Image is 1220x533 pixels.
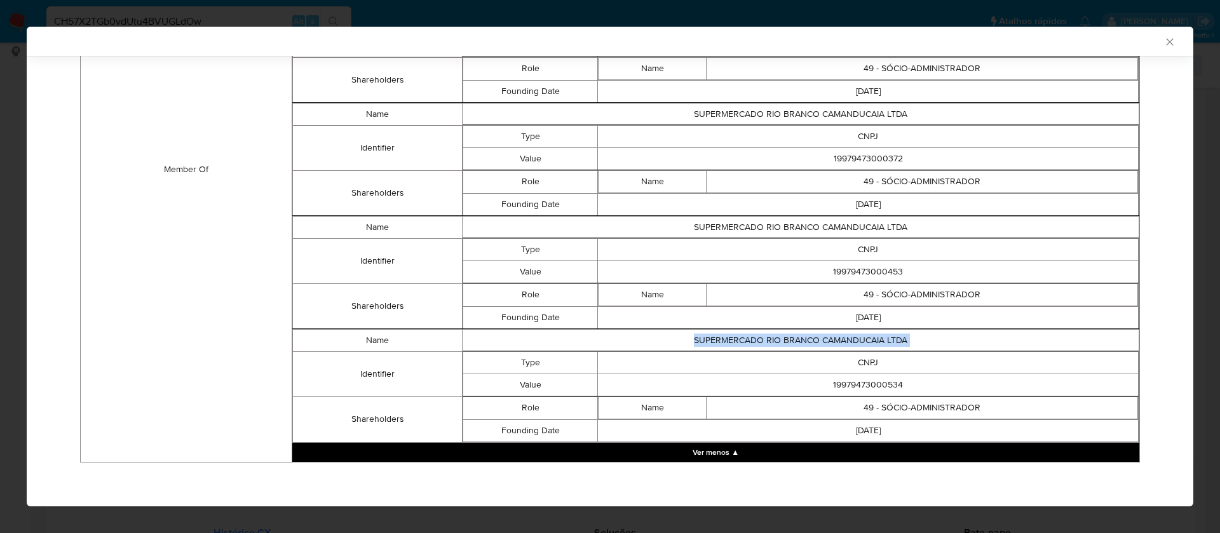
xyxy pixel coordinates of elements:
[598,80,1139,102] td: [DATE]
[598,238,1139,260] td: CNPJ
[598,419,1139,442] td: [DATE]
[463,80,598,102] td: Founding Date
[293,351,462,396] td: Identifier
[599,170,707,192] td: Name
[598,306,1139,328] td: [DATE]
[463,125,598,147] td: Type
[293,216,462,238] td: Name
[293,125,462,170] td: Identifier
[463,351,598,374] td: Type
[463,396,598,419] td: Role
[292,443,1139,462] button: Collapse array
[598,193,1139,215] td: [DATE]
[462,103,1139,125] td: SUPERMERCADO RIO BRANCO CAMANDUCAIA LTDA
[599,283,707,306] td: Name
[463,374,598,396] td: Value
[707,396,1138,419] td: 49 - SÓCIO-ADMINISTRADOR
[707,57,1138,79] td: 49 - SÓCIO-ADMINISTRADOR
[707,170,1138,192] td: 49 - SÓCIO-ADMINISTRADOR
[462,216,1139,238] td: SUPERMERCADO RIO BRANCO CAMANDUCAIA LTDA
[462,329,1139,351] td: SUPERMERCADO RIO BRANCO CAMANDUCAIA LTDA
[293,396,462,442] td: Shareholders
[463,419,598,442] td: Founding Date
[463,306,598,328] td: Founding Date
[293,57,462,103] td: Shareholders
[707,283,1138,306] td: 49 - SÓCIO-ADMINISTRADOR
[463,147,598,170] td: Value
[293,170,462,216] td: Shareholders
[598,374,1139,396] td: 19979473000534
[598,260,1139,283] td: 19979473000453
[1163,36,1175,47] button: Fechar a janela
[599,57,707,79] td: Name
[293,238,462,283] td: Identifier
[598,351,1139,374] td: CNPJ
[463,170,598,193] td: Role
[293,283,462,329] td: Shareholders
[463,260,598,283] td: Value
[463,193,598,215] td: Founding Date
[598,147,1139,170] td: 19979473000372
[27,27,1193,506] div: closure-recommendation-modal
[293,103,462,125] td: Name
[463,238,598,260] td: Type
[599,396,707,419] td: Name
[598,125,1139,147] td: CNPJ
[463,57,598,80] td: Role
[463,283,598,306] td: Role
[293,329,462,351] td: Name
